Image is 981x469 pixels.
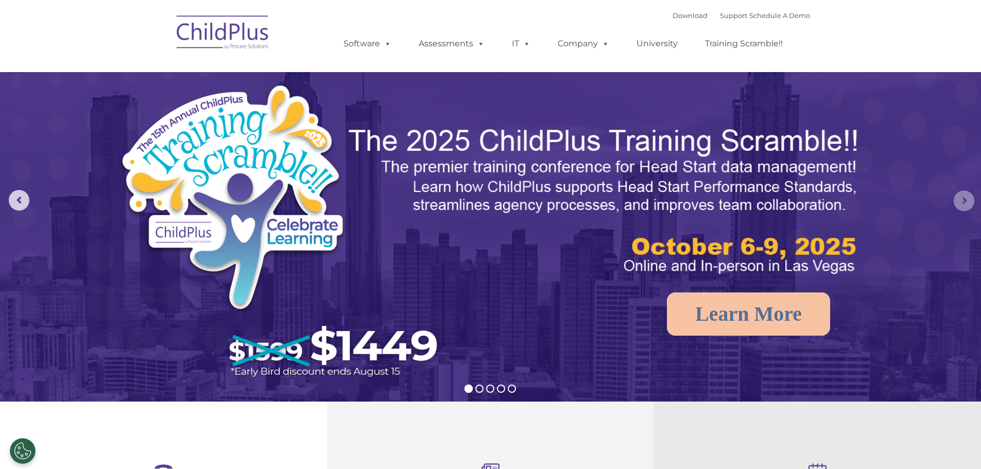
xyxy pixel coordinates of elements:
a: Assessments [408,33,495,54]
a: Support [720,11,747,20]
a: Learn More [667,292,830,336]
button: Cookies Settings [10,438,36,464]
a: IT [502,33,541,54]
a: University [626,33,688,54]
span: Last name [143,68,175,76]
a: Schedule A Demo [749,11,810,20]
span: Phone number [143,110,187,118]
font: | [673,11,810,20]
a: Company [547,33,619,54]
a: Download [673,11,708,20]
a: Training Scramble!! [695,33,793,54]
a: Software [333,33,402,54]
img: ChildPlus by Procare Solutions [171,8,274,60]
